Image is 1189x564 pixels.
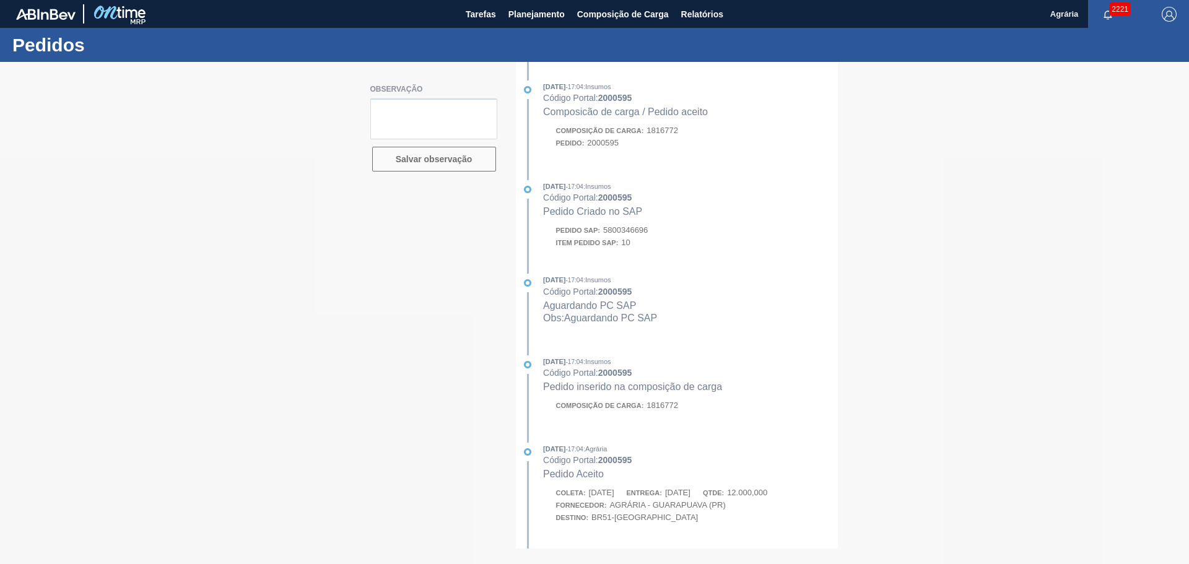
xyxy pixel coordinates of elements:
h1: Pedidos [12,38,232,52]
button: Notificações [1088,6,1128,23]
span: Composição de Carga [577,7,669,22]
span: Planejamento [508,7,565,22]
span: Relatórios [681,7,723,22]
span: Tarefas [466,7,496,22]
span: 2221 [1109,2,1131,16]
img: Logout [1162,7,1177,22]
img: TNhmsLtSVTkK8tSr43FrP2fwEKptu5GPRR3wAAAABJRU5ErkJggg== [16,9,76,20]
